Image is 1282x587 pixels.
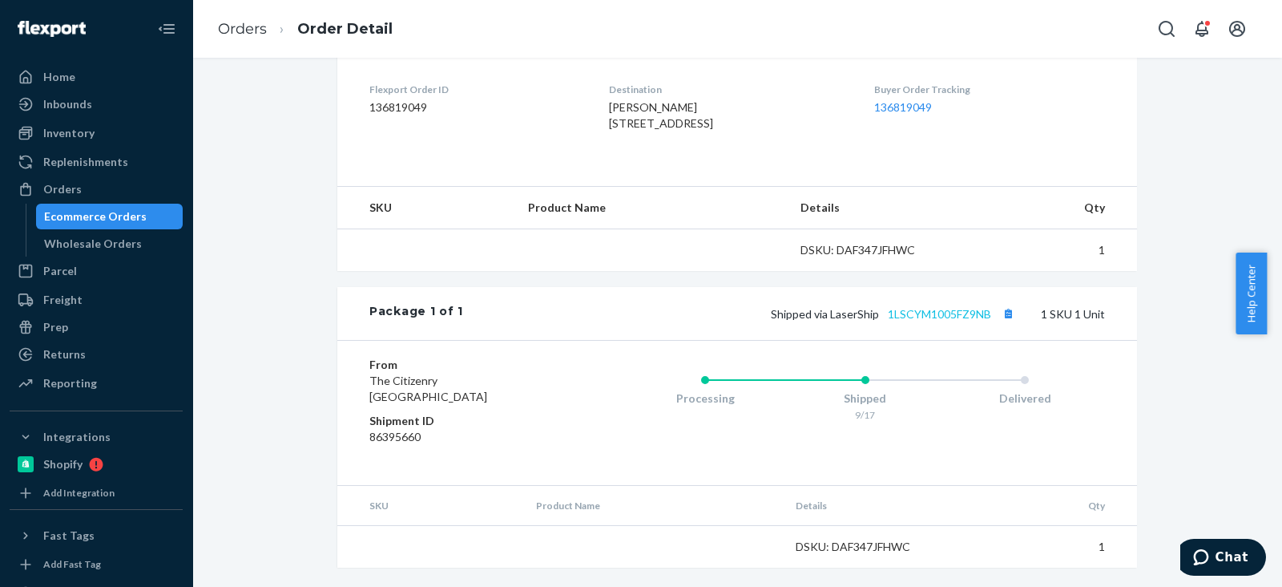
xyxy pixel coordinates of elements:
[43,346,86,362] div: Returns
[369,413,561,429] dt: Shipment ID
[964,229,1137,272] td: 1
[10,91,183,117] a: Inbounds
[369,303,463,324] div: Package 1 of 1
[43,528,95,544] div: Fast Tags
[10,424,183,450] button: Integrations
[369,83,583,96] dt: Flexport Order ID
[18,21,86,37] img: Flexport logo
[43,456,83,472] div: Shopify
[874,83,1105,96] dt: Buyer Order Tracking
[515,187,788,229] th: Product Name
[369,429,561,445] dd: 86395660
[10,370,183,396] a: Reporting
[463,303,1105,324] div: 1 SKU 1 Unit
[369,99,583,115] dd: 136819049
[800,242,951,258] div: DSKU: DAF347JFHWC
[771,307,1018,321] span: Shipped via LaserShip
[1151,13,1183,45] button: Open Search Box
[796,539,946,555] div: DSKU: DAF347JFHWC
[43,319,68,335] div: Prep
[1236,253,1267,334] button: Help Center
[205,6,405,53] ol: breadcrumbs
[10,484,183,503] a: Add Integration
[43,154,128,170] div: Replenishments
[43,486,115,500] div: Add Integration
[785,408,945,422] div: 9/17
[609,100,713,130] span: [PERSON_NAME] [STREET_ADDRESS]
[888,307,991,321] a: 1LSCYM1005FZ9NB
[218,20,267,38] a: Orders
[337,187,515,229] th: SKU
[43,96,92,112] div: Inbounds
[874,100,932,114] a: 136819049
[10,342,183,367] a: Returns
[10,176,183,202] a: Orders
[964,187,1137,229] th: Qty
[998,303,1018,324] button: Copy tracking number
[43,429,111,445] div: Integrations
[10,287,183,313] a: Freight
[10,555,183,574] a: Add Fast Tag
[43,263,77,279] div: Parcel
[151,13,183,45] button: Close Navigation
[783,486,959,526] th: Details
[958,486,1137,526] th: Qty
[1180,539,1266,579] iframe: Opens a widget where you can chat to one of our agents
[785,391,945,407] div: Shipped
[609,83,848,96] dt: Destination
[10,258,183,284] a: Parcel
[36,231,183,257] a: Wholesale Orders
[10,314,183,340] a: Prep
[10,451,183,477] a: Shopify
[10,120,183,146] a: Inventory
[369,374,487,403] span: The Citizenry [GEOGRAPHIC_DATA]
[1186,13,1218,45] button: Open notifications
[44,208,147,225] div: Ecommerce Orders
[337,486,523,526] th: SKU
[10,64,183,90] a: Home
[523,486,783,526] th: Product Name
[369,357,561,373] dt: From
[43,557,101,571] div: Add Fast Tag
[297,20,393,38] a: Order Detail
[43,125,95,141] div: Inventory
[43,181,82,197] div: Orders
[10,149,183,175] a: Replenishments
[43,292,83,308] div: Freight
[44,236,142,252] div: Wholesale Orders
[36,204,183,229] a: Ecommerce Orders
[43,69,75,85] div: Home
[1221,13,1253,45] button: Open account menu
[625,391,785,407] div: Processing
[945,391,1105,407] div: Delivered
[10,523,183,549] button: Fast Tags
[43,375,97,391] div: Reporting
[958,526,1137,569] td: 1
[788,187,964,229] th: Details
